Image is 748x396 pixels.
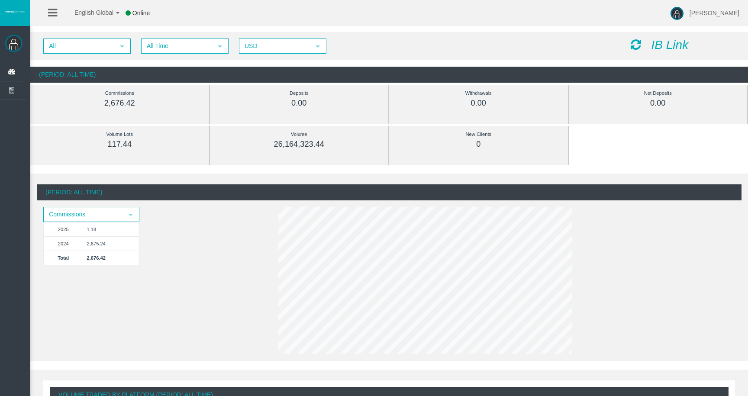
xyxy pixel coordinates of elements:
span: English Global [63,9,113,16]
div: 117.44 [50,139,190,149]
i: Reload Dashboard [631,39,641,51]
div: 0.00 [409,98,548,108]
div: Volume [229,129,369,139]
td: 2025 [44,222,83,236]
td: 2,675.24 [83,236,139,251]
span: USD [240,39,310,53]
span: All Time [142,39,212,53]
span: select [314,43,321,50]
span: select [127,211,134,218]
div: 26,164,323.44 [229,139,369,149]
td: Total [44,251,83,265]
td: 2024 [44,236,83,251]
div: Withdrawals [409,88,548,98]
div: Net Deposits [588,88,728,98]
div: 2,676.42 [50,98,190,108]
td: 1.18 [83,222,139,236]
div: Commissions [50,88,190,98]
div: Deposits [229,88,369,98]
div: (Period: All Time) [30,67,748,83]
span: select [119,43,126,50]
td: 2,676.42 [83,251,139,265]
div: Volume Lots [50,129,190,139]
span: select [216,43,223,50]
div: New Clients [409,129,548,139]
span: [PERSON_NAME] [690,10,739,16]
span: Online [132,10,150,16]
div: 0.00 [229,98,369,108]
i: IB Link [651,38,689,52]
div: (Period: All Time) [37,184,742,200]
img: user-image [671,7,684,20]
span: All [44,39,114,53]
img: logo.svg [4,10,26,13]
div: 0.00 [588,98,728,108]
div: 0 [409,139,548,149]
span: Commissions [44,208,123,221]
